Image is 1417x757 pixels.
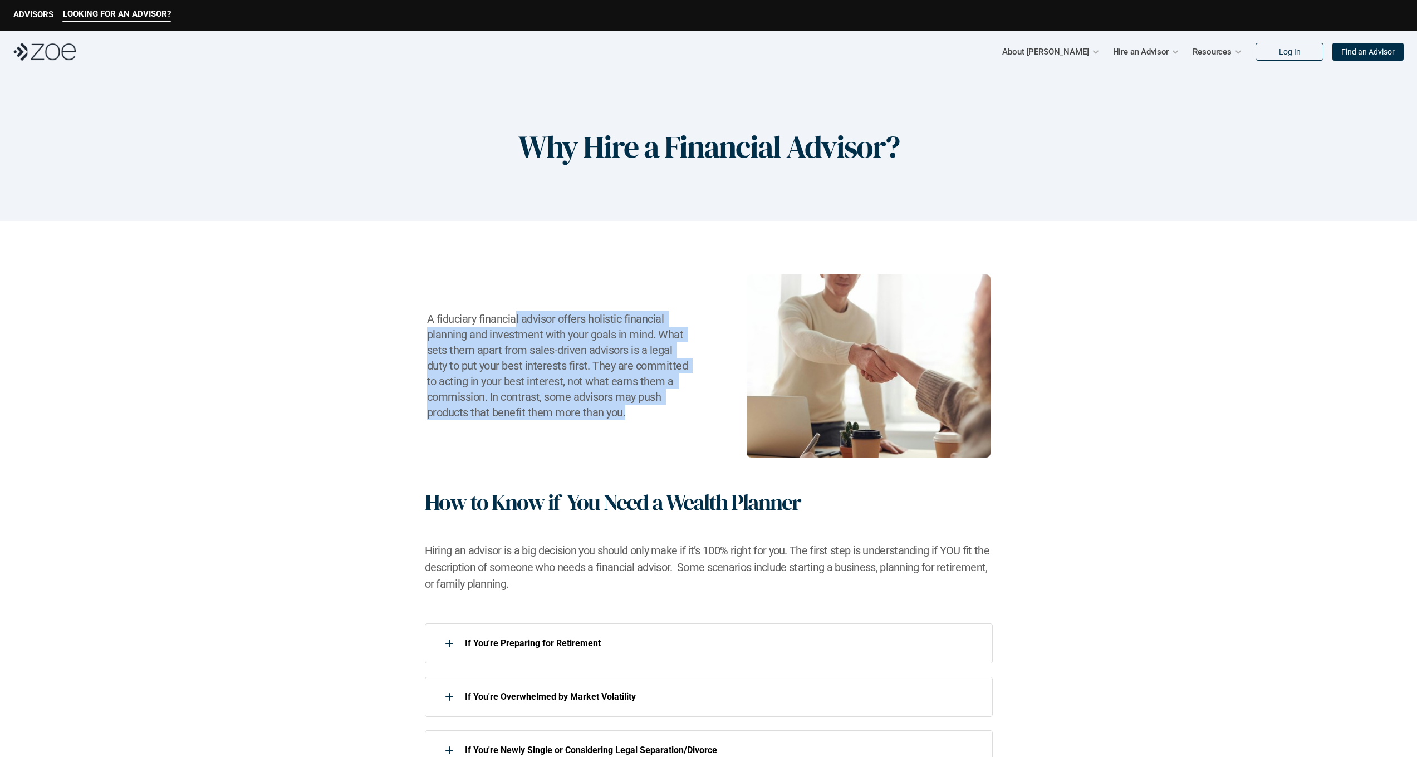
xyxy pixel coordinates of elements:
[13,9,53,19] p: ADVISORS
[465,638,978,648] p: If You're Preparing for Retirement
[1279,47,1301,57] p: Log In
[1193,43,1232,60] p: Resources
[1113,43,1169,60] p: Hire an Advisor
[1256,43,1323,61] a: Log In
[425,542,993,592] h2: Hiring an advisor is a big decision you should only make if it’s 100% right for you. The first st...
[1002,43,1089,60] p: About [PERSON_NAME]
[1341,47,1395,57] p: Find an Advisor
[465,745,978,755] p: If You're Newly Single or Considering Legal Separation/Divorce
[427,311,691,420] h3: A fiduciary financial advisor offers holistic financial planning and investment with your goals i...
[63,9,171,19] p: LOOKING FOR AN ADVISOR?
[425,489,801,515] h1: How to Know if You Need a Wealth Planner
[518,128,899,165] h1: Why Hire a Financial Advisor?
[1332,43,1404,61] a: Find an Advisor
[465,691,978,702] p: If You're Overwhelmed by Market Volatility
